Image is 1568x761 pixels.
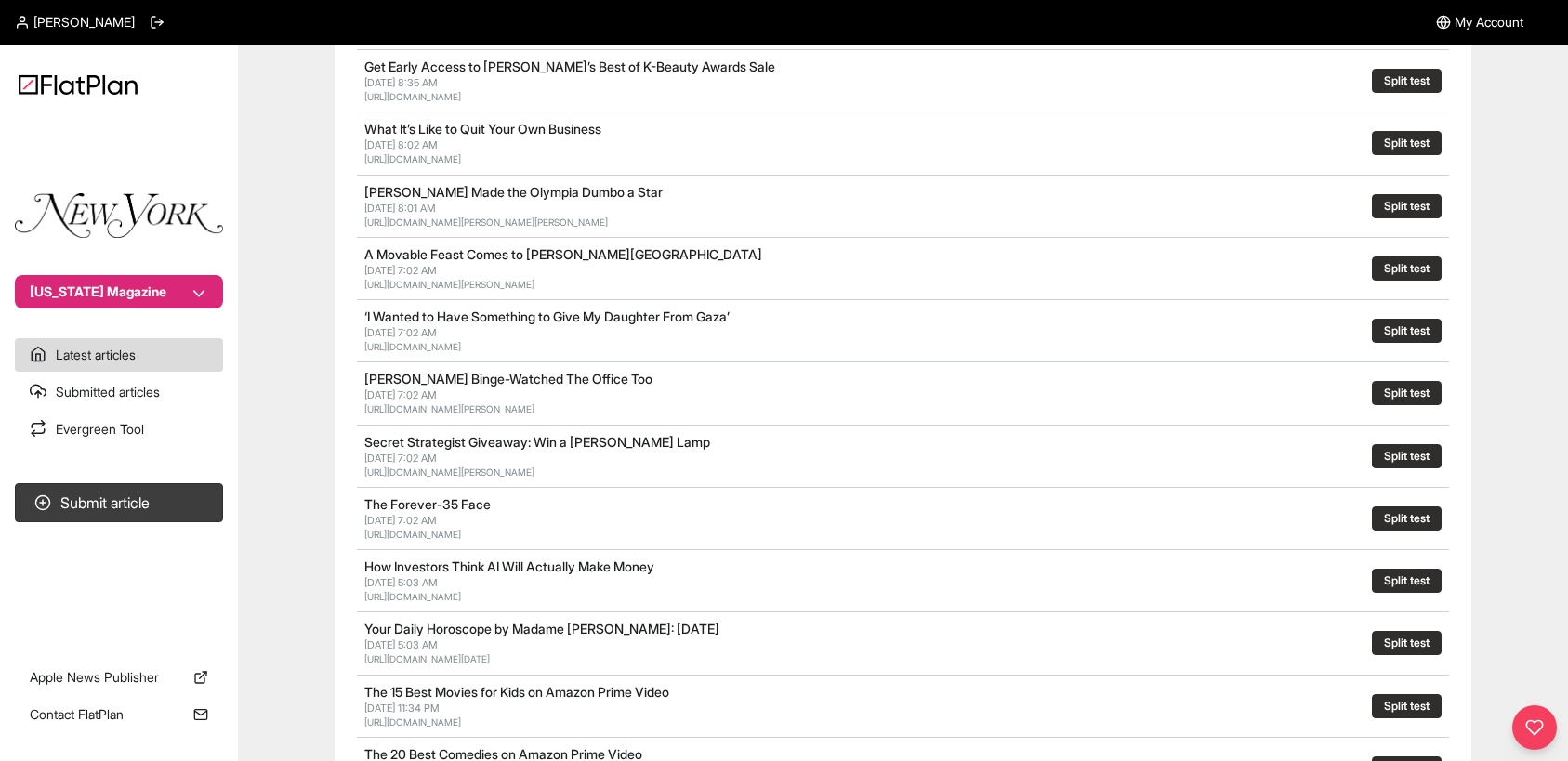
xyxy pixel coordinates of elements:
[364,341,461,352] a: [URL][DOMAIN_NAME]
[364,184,663,200] a: [PERSON_NAME] Made the Olympia Dumbo a Star
[364,558,654,574] a: How Investors Think AI Will Actually Make Money
[364,59,775,74] a: Get Early Access to [PERSON_NAME]’s Best of K-Beauty Awards Sale
[364,388,437,401] span: [DATE] 7:02 AM
[364,621,719,636] a: Your Daily Horoscope by Madame [PERSON_NAME]: [DATE]
[364,153,461,164] a: [URL][DOMAIN_NAME]
[364,653,490,664] a: [URL][DOMAIN_NAME][DATE]
[33,13,135,32] span: [PERSON_NAME]
[15,413,223,446] a: Evergreen Tool
[15,375,223,409] a: Submitted articles
[364,702,440,715] span: [DATE] 11:34 PM
[15,275,223,308] button: [US_STATE] Magazine
[364,466,534,478] a: [URL][DOMAIN_NAME][PERSON_NAME]
[364,591,461,602] a: [URL][DOMAIN_NAME]
[1372,131,1442,155] button: Split test
[364,76,438,89] span: [DATE] 8:35 AM
[364,496,491,512] a: The Forever-35 Face
[364,216,608,228] a: [URL][DOMAIN_NAME][PERSON_NAME][PERSON_NAME]
[364,326,437,339] span: [DATE] 7:02 AM
[364,684,669,700] a: The 15 Best Movies for Kids on Amazon Prime Video
[364,279,534,290] a: [URL][DOMAIN_NAME][PERSON_NAME]
[15,483,223,522] button: Submit article
[1372,194,1442,218] button: Split test
[364,576,438,589] span: [DATE] 5:03 AM
[364,138,438,151] span: [DATE] 8:02 AM
[364,308,730,324] a: ‘I Wanted to Have Something to Give My Daughter From Gaza’
[364,246,762,262] a: A Movable Feast Comes to [PERSON_NAME][GEOGRAPHIC_DATA]
[15,698,223,731] a: Contact FlatPlan
[364,91,461,102] a: [URL][DOMAIN_NAME]
[15,661,223,694] a: Apple News Publisher
[15,13,135,32] a: [PERSON_NAME]
[364,264,437,277] span: [DATE] 7:02 AM
[364,202,436,215] span: [DATE] 8:01 AM
[1372,319,1442,343] button: Split test
[364,514,437,527] span: [DATE] 7:02 AM
[1372,569,1442,593] button: Split test
[1372,444,1442,468] button: Split test
[15,338,223,372] a: Latest articles
[1372,381,1442,405] button: Split test
[364,638,438,651] span: [DATE] 5:03 AM
[1372,631,1442,655] button: Split test
[364,371,652,387] a: [PERSON_NAME] Binge-Watched The Office Too
[1372,506,1442,531] button: Split test
[364,452,437,465] span: [DATE] 7:02 AM
[1372,69,1442,93] button: Split test
[15,193,223,238] img: Publication Logo
[1455,13,1523,32] span: My Account
[1372,256,1442,281] button: Split test
[364,121,601,137] a: What It’s Like to Quit Your Own Business
[364,716,461,728] a: [URL][DOMAIN_NAME]
[364,529,461,540] a: [URL][DOMAIN_NAME]
[364,434,710,450] a: Secret Strategist Giveaway: Win a [PERSON_NAME] Lamp
[364,403,534,414] a: [URL][DOMAIN_NAME][PERSON_NAME]
[19,74,138,95] img: Logo
[1372,694,1442,718] button: Split test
